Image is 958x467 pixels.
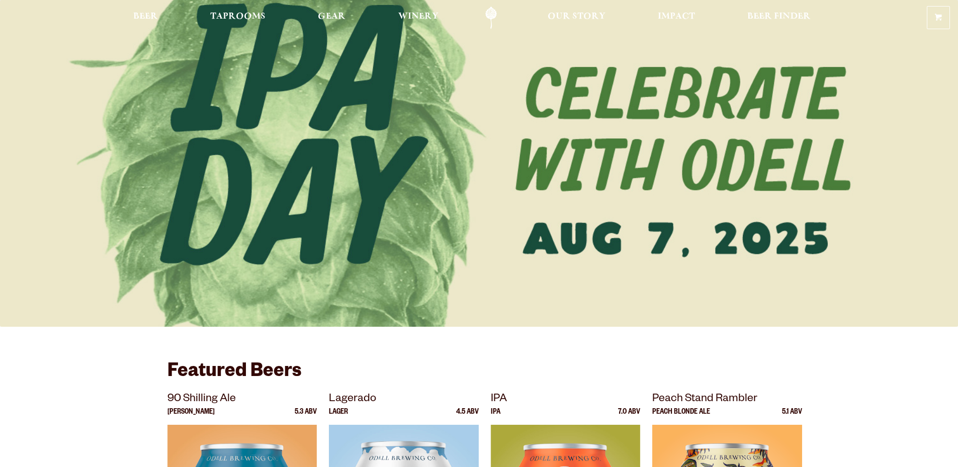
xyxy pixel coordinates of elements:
span: Winery [398,13,439,21]
p: Lager [329,409,348,425]
span: Beer Finder [747,13,811,21]
a: Beer [127,7,164,29]
a: Odell Home [472,7,510,29]
p: 5.1 ABV [782,409,802,425]
h3: Featured Beers [167,360,791,391]
span: Beer [133,13,158,21]
p: Lagerado [329,391,479,409]
a: Taprooms [204,7,272,29]
p: 5.3 ABV [295,409,317,425]
p: Peach Stand Rambler [652,391,802,409]
a: Gear [311,7,352,29]
span: Our Story [548,13,605,21]
a: Impact [651,7,702,29]
a: Winery [392,7,445,29]
span: Impact [658,13,695,21]
p: 7.0 ABV [618,409,640,425]
a: Beer Finder [741,7,817,29]
a: Our Story [541,7,612,29]
span: Gear [318,13,345,21]
p: IPA [491,409,500,425]
p: Peach Blonde Ale [652,409,710,425]
p: IPA [491,391,641,409]
span: Taprooms [210,13,266,21]
p: [PERSON_NAME] [167,409,215,425]
p: 90 Shilling Ale [167,391,317,409]
p: 4.5 ABV [456,409,479,425]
